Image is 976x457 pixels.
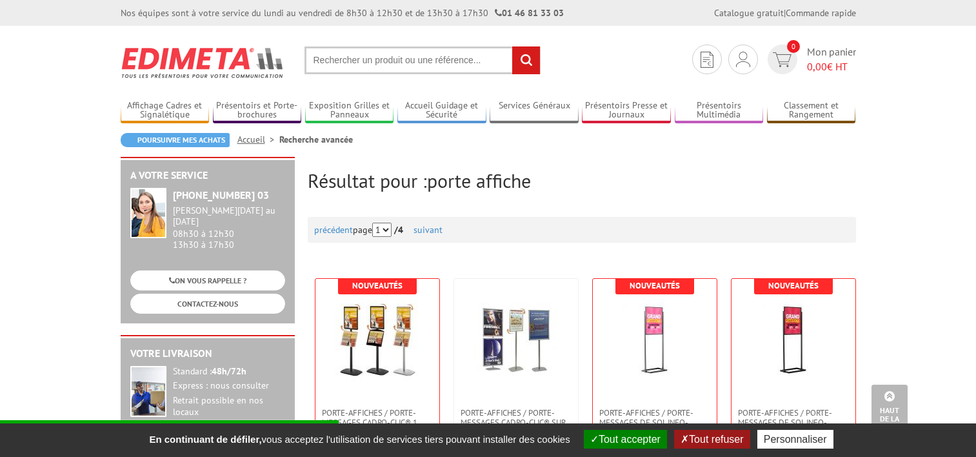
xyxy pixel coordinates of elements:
[213,100,302,121] a: Présentoirs et Porte-brochures
[130,188,166,238] img: widget-service.jpg
[130,170,285,181] h2: A votre service
[121,39,285,86] img: Edimeta
[394,224,411,236] strong: /
[732,408,855,447] a: Porte-affiches / Porte-messages de sol Info-Displays® sur pied - Slide-in Noir
[397,100,486,121] a: Accueil Guidage et Sécurité
[701,52,713,68] img: devis rapide
[871,385,908,438] a: Haut de la page
[121,133,230,147] a: Poursuivre mes achats
[738,408,849,447] span: Porte-affiches / Porte-messages de sol Info-Displays® sur pied - Slide-in Noir
[461,408,572,447] span: Porte-affiches / Porte-messages Cadro-Clic® sur pied H180 cm sens portrait ou paysage
[130,270,285,290] a: ON VOUS RAPPELLE ?
[773,52,792,67] img: devis rapide
[767,100,856,121] a: Classement et Rangement
[512,46,540,74] input: rechercher
[736,52,750,67] img: devis rapide
[149,434,261,445] strong: En continuant de défiler,
[454,408,578,447] a: Porte-affiches / Porte-messages Cadro-Clic® sur pied H180 cm sens portrait ou paysage
[314,224,353,236] a: précédent
[315,408,439,456] a: Porte-affiches / Porte-messages Cadro-Clic® 1 cadre modulable sens portrait ou paysage A3 et 1 ét...
[121,6,564,19] div: Nos équipes sont à votre service du lundi au vendredi de 8h30 à 12h30 et de 13h30 à 17h30
[490,100,579,121] a: Services Généraux
[413,224,443,236] a: suivant
[768,280,819,291] b: Nouveautés
[212,365,246,377] strong: 48h/72h
[807,45,856,74] span: Mon panier
[764,45,856,74] a: devis rapide 0 Mon panier 0,00€ HT
[314,217,850,243] div: page
[352,280,403,291] b: Nouveautés
[787,40,800,53] span: 0
[613,298,697,382] img: Porte-affiches / Porte-messages de sol Info-Displays® sur pied - Slide-in Gris Alu
[173,380,285,392] div: Express : nous consulter
[474,298,558,382] img: Porte-affiches / Porte-messages Cadro-Clic® sur pied H180 cm sens portrait ou paysage
[305,100,394,121] a: Exposition Grilles et Panneaux
[304,46,541,74] input: Rechercher un produit ou une référence...
[237,134,279,145] a: Accueil
[398,224,403,236] span: 4
[786,7,856,19] a: Commande rapide
[674,430,750,449] button: Tout refuser
[757,430,833,449] button: Personnaliser (fenêtre modale)
[173,205,285,227] div: [PERSON_NAME][DATE] au [DATE]
[308,170,856,191] h2: Résultat pour :
[714,7,784,19] a: Catalogue gratuit
[143,434,576,445] span: vous acceptez l'utilisation de services tiers pouvant installer des cookies
[173,205,285,250] div: 08h30 à 12h30 13h30 à 17h30
[173,366,285,378] div: Standard :
[121,100,210,121] a: Affichage Cadres et Signalétique
[173,188,269,201] strong: [PHONE_NUMBER] 03
[582,100,671,121] a: Présentoirs Presse et Journaux
[173,395,285,418] div: Retrait possible en nos locaux
[675,100,764,121] a: Présentoirs Multimédia
[752,298,835,382] img: Porte-affiches / Porte-messages de sol Info-Displays® sur pied - Slide-in Noir
[714,6,856,19] div: |
[130,294,285,314] a: CONTACTEZ-NOUS
[322,408,433,456] span: Porte-affiches / Porte-messages Cadro-Clic® 1 cadre modulable sens portrait ou paysage A3 et 1 ét...
[130,348,285,360] h2: Votre livraison
[807,60,827,73] span: 0,00
[279,133,353,146] li: Recherche avancée
[495,7,564,19] strong: 01 46 81 33 03
[599,408,710,447] span: Porte-affiches / Porte-messages de sol Info-Displays® sur pied - Slide-in Gris Alu
[807,59,856,74] span: € HT
[335,298,419,382] img: Porte-affiches / Porte-messages Cadro-Clic® 1 cadre modulable sens portrait ou paysage A3 et 1 ét...
[584,430,667,449] button: Tout accepter
[130,366,166,417] img: widget-livraison.jpg
[593,408,717,447] a: Porte-affiches / Porte-messages de sol Info-Displays® sur pied - Slide-in Gris Alu
[630,280,680,291] b: Nouveautés
[427,168,531,193] span: porte affiche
